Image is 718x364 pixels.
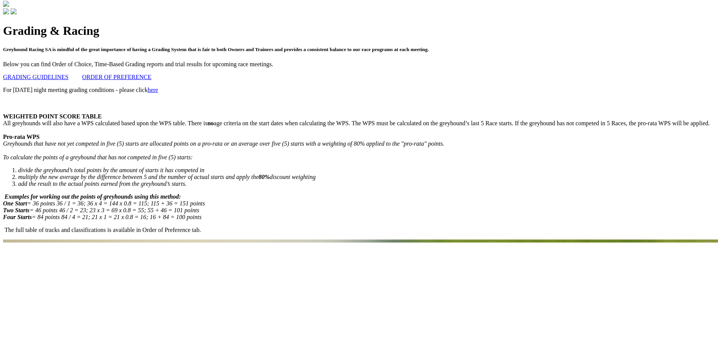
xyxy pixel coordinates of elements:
[3,1,9,7] img: logo-grsa-white.png
[3,113,715,161] p: All greyhounds will also have a WPS calculated based upon the WPS table. There is age criteria on...
[30,207,199,213] i: = 46 points 46 / 2 = 23; 23 x 3 = 69 x 0.8 = 55; 55 + 46 = 101 points
[3,74,69,80] a: GRADING GUIDELINES
[3,113,102,120] b: WEIGHTED POINT SCORE TABLE
[18,167,204,173] i: divide the greyhound’s total points by the amount of starts it has competed in
[3,87,158,93] span: For [DATE] night meeting grading conditions - please click
[3,24,715,38] h1: Grading & Racing
[3,47,715,53] h5: Greyhound Racing SA is mindful of the great importance of having a Grading System that is fair to...
[207,120,214,126] b: no
[18,174,316,180] i: multiply the new average by the difference between 5 and the number of actual starts and apply th...
[3,8,9,14] img: facebook.svg
[3,214,32,220] i: Four Starts
[3,61,715,68] p: Below you can find Order of Choice, Time-Based Grading reports and trial results for upcoming rac...
[5,193,181,200] i: Examples for working out the points of greyhounds using this method:
[32,214,201,220] i: = 84 points 84 / 4 = 21; 21 x 1 = 21 x 0.8 = 16; 16 + 84 = 100 points
[3,227,715,233] p: ​​​​The full table of tracks and classifications is available in Order of Preference tab.
[11,8,17,14] img: twitter.svg
[3,207,30,213] i: Two Starts
[82,74,151,80] a: ORDER OF PREFERENCE
[148,87,158,93] a: here
[3,134,40,140] b: Pro-rata WPS
[3,140,444,147] i: Greyhounds that have not yet competed in five (5) starts are allocated points on a pro-rata or an...
[3,200,27,207] i: One Start
[27,200,205,207] i: = 36 points 36 / 1 = 36; 36 x 4 = 144 x 0.8 = 115; 115 + 36 = 151 points
[18,180,187,187] i: add the result to the actual points earned from the greyhound’s starts.
[3,154,193,160] i: To calculate the points of a greyhound that has not competed in five (5) starts:
[259,174,269,180] b: 80%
